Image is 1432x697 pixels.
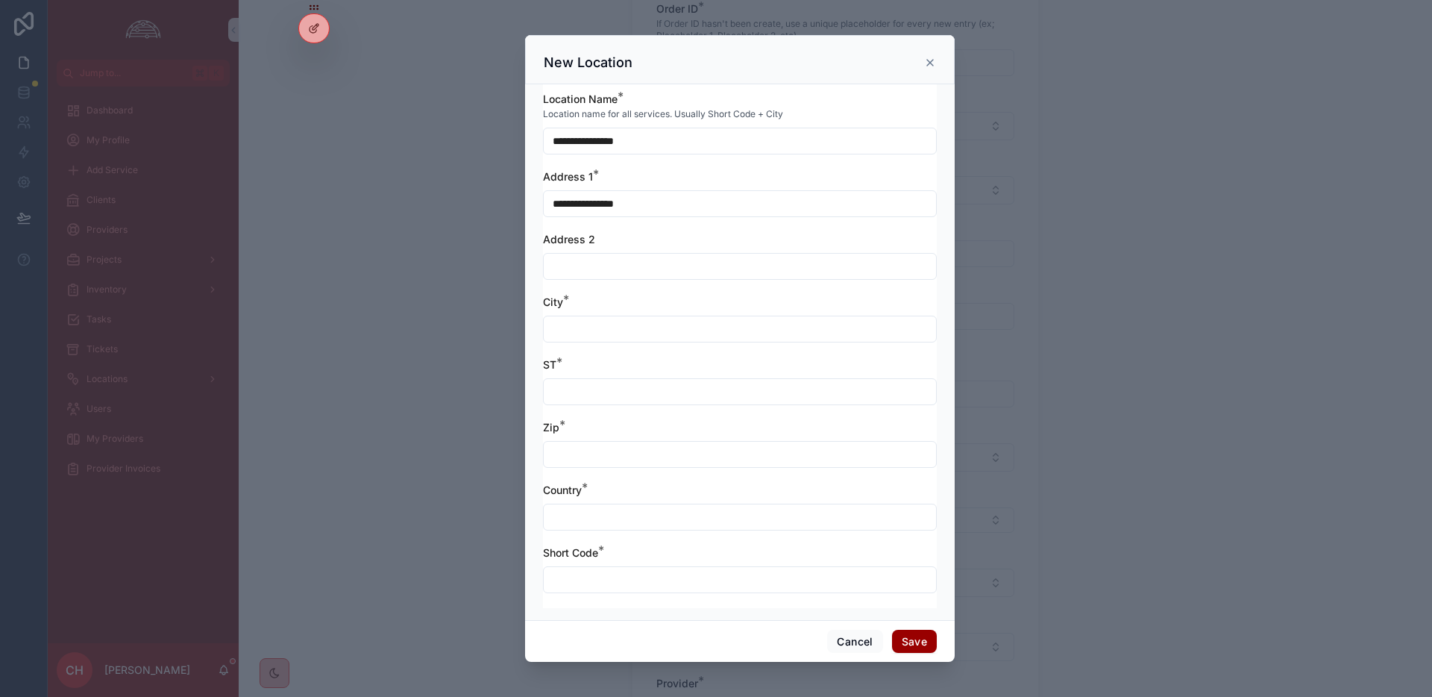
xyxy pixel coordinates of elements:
span: Zip [543,421,559,434]
h3: New Location [544,54,632,72]
span: ST [543,358,556,371]
span: Country [543,484,582,496]
span: Location name for all services. Usually Short Code + City [543,108,783,120]
span: Short Code [543,546,598,559]
span: Address 2 [543,233,595,246]
span: Address 1 [543,170,593,183]
span: Location Name [543,93,618,105]
button: Save [892,630,937,654]
span: City [543,296,563,308]
button: Cancel [827,630,882,654]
